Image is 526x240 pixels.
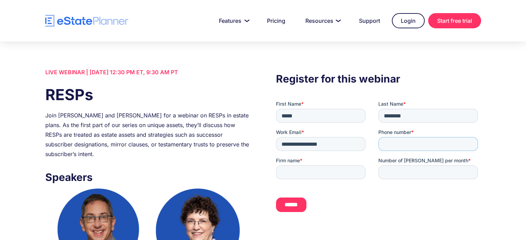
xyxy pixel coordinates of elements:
[351,14,388,28] a: Support
[276,100,481,224] iframe: Form 0
[45,15,128,27] a: home
[45,84,250,105] h1: RESPs
[392,13,425,28] a: Login
[276,71,481,87] h3: Register for this webinar
[45,111,250,159] div: Join [PERSON_NAME] and [PERSON_NAME] for a webinar on RESPs in estate plans. As the first part of...
[297,14,347,28] a: Resources
[259,14,294,28] a: Pricing
[45,169,250,185] h3: Speakers
[428,13,481,28] a: Start free trial
[45,67,250,77] div: LIVE WEBINAR | [DATE] 12:30 PM ET, 9:30 AM PT
[211,14,255,28] a: Features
